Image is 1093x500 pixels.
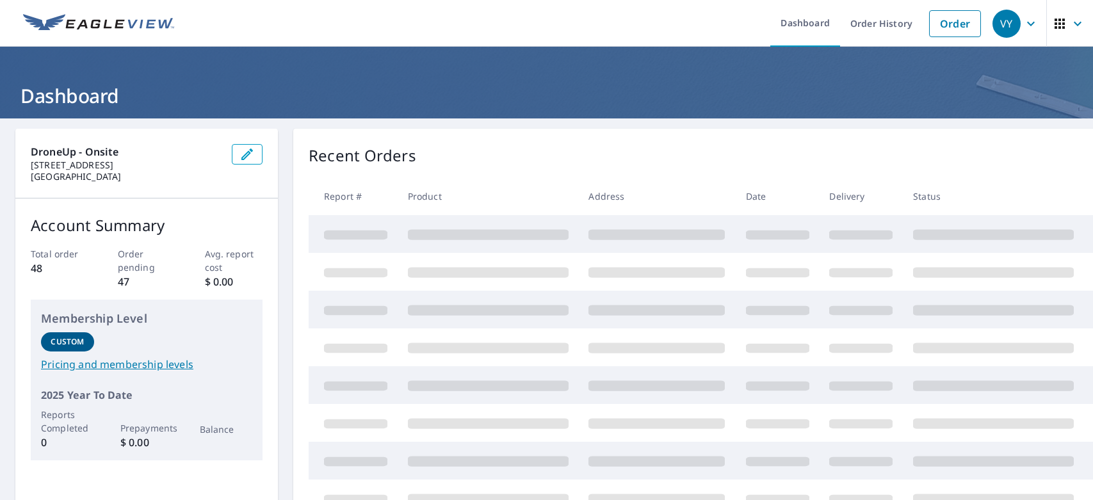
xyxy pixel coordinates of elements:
p: Membership Level [41,310,252,327]
p: Recent Orders [309,144,416,167]
th: Report # [309,177,398,215]
h1: Dashboard [15,83,1078,109]
th: Status [903,177,1084,215]
th: Address [578,177,735,215]
th: Delivery [819,177,903,215]
p: 48 [31,261,89,276]
p: 2025 Year To Date [41,387,252,403]
p: DroneUp - onsite [31,144,222,159]
th: Product [398,177,579,215]
p: [GEOGRAPHIC_DATA] [31,171,222,182]
p: Balance [200,423,253,436]
p: Order pending [118,247,176,274]
a: Order [929,10,981,37]
p: 47 [118,274,176,289]
p: Reports Completed [41,408,94,435]
p: Total order [31,247,89,261]
p: [STREET_ADDRESS] [31,159,222,171]
div: VY [992,10,1021,38]
p: Prepayments [120,421,174,435]
th: Date [736,177,820,215]
p: $ 0.00 [120,435,174,450]
p: Account Summary [31,214,263,237]
p: 0 [41,435,94,450]
a: Pricing and membership levels [41,357,252,372]
p: Avg. report cost [205,247,263,274]
p: Custom [51,336,84,348]
p: $ 0.00 [205,274,263,289]
img: EV Logo [23,14,174,33]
